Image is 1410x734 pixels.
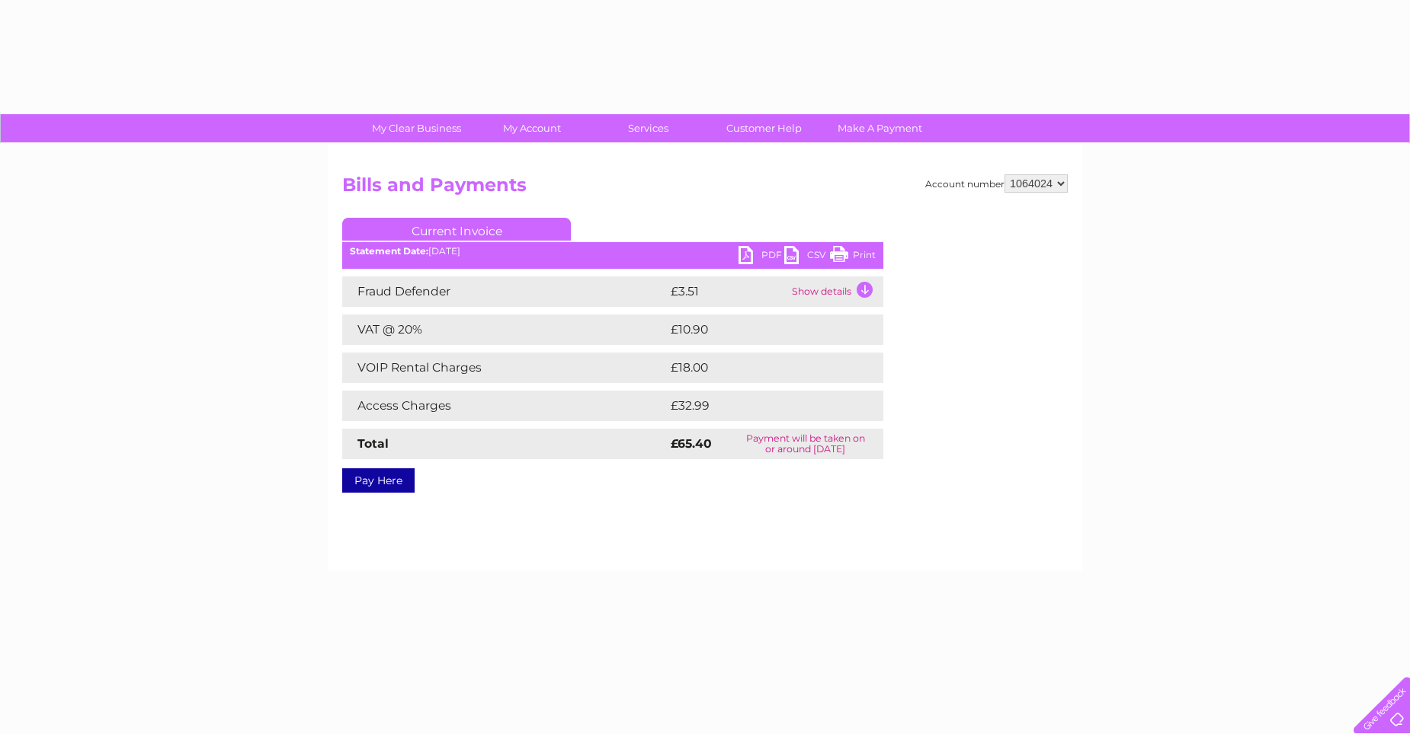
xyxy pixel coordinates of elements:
td: VAT @ 20% [342,314,667,345]
td: VOIP Rental Charges [342,353,667,383]
b: Statement Date: [350,245,428,257]
td: Show details [788,276,883,307]
a: Services [585,114,711,142]
td: £3.51 [667,276,788,307]
td: £18.00 [667,353,852,383]
div: [DATE] [342,246,883,257]
a: Print [830,246,876,268]
td: £32.99 [667,391,853,421]
a: Current Invoice [342,218,571,241]
a: My Clear Business [354,114,479,142]
div: Account number [925,174,1068,193]
a: Make A Payment [817,114,943,142]
strong: £65.40 [671,436,712,451]
strong: Total [357,436,389,451]
td: Fraud Defender [342,276,667,307]
a: Pay Here [342,468,415,493]
a: PDF [739,246,784,268]
a: My Account [469,114,595,142]
a: Customer Help [701,114,827,142]
a: CSV [784,246,830,268]
td: Payment will be taken on or around [DATE] [727,429,883,459]
td: £10.90 [667,314,852,345]
h2: Bills and Payments [342,174,1068,203]
td: Access Charges [342,391,667,421]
